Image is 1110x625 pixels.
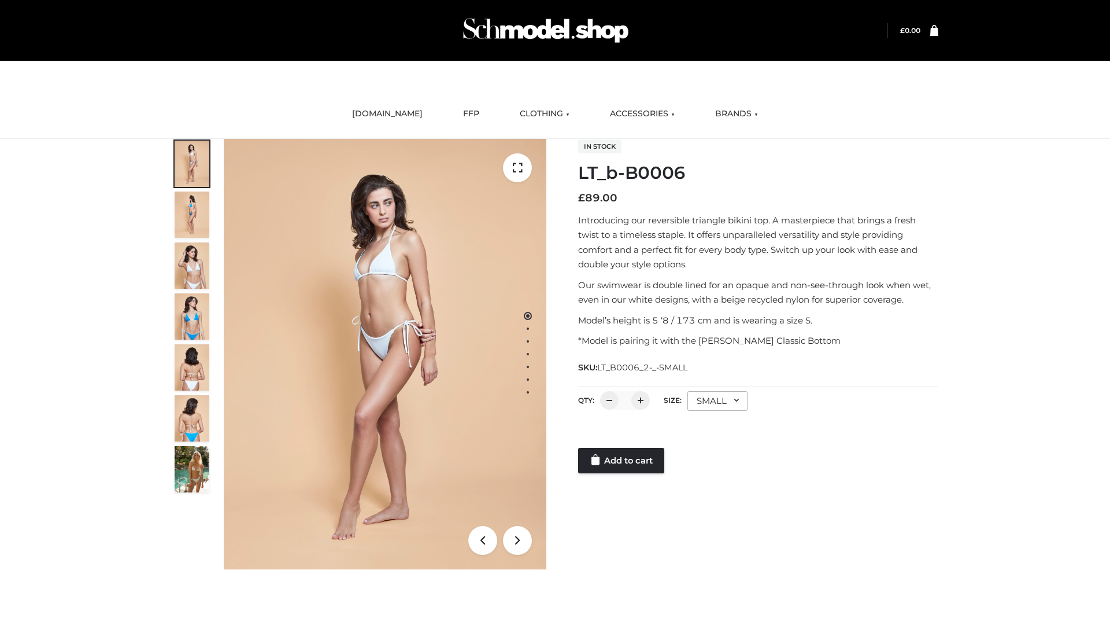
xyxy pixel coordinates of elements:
[578,313,938,328] p: Model’s height is 5 ‘8 / 173 cm and is wearing a size S.
[224,139,546,569] img: ArielClassicBikiniTop_CloudNine_AzureSky_OW114ECO_1
[175,141,209,187] img: ArielClassicBikiniTop_CloudNine_AzureSky_OW114ECO_1-scaled.jpg
[175,293,209,340] img: ArielClassicBikiniTop_CloudNine_AzureSky_OW114ECO_4-scaled.jpg
[459,8,632,53] img: Schmodel Admin 964
[175,344,209,391] img: ArielClassicBikiniTop_CloudNine_AzureSky_OW114ECO_7-scaled.jpg
[578,163,938,183] h1: LT_b-B0006
[343,101,431,127] a: [DOMAIN_NAME]
[900,26,920,35] a: £0.00
[601,101,683,127] a: ACCESSORIES
[578,192,617,204] bdi: 89.00
[664,396,682,405] label: Size:
[900,26,905,35] span: £
[511,101,578,127] a: CLOTHING
[175,446,209,492] img: Arieltop_CloudNine_AzureSky2.jpg
[578,278,938,307] p: Our swimwear is double lined for an opaque and non-see-through look when wet, even in our white d...
[578,139,621,153] span: In stock
[578,192,585,204] span: £
[454,101,488,127] a: FFP
[706,101,767,127] a: BRANDS
[175,242,209,289] img: ArielClassicBikiniTop_CloudNine_AzureSky_OW114ECO_3-scaled.jpg
[900,26,920,35] bdi: 0.00
[175,395,209,442] img: ArielClassicBikiniTop_CloudNine_AzureSky_OW114ECO_8-scaled.jpg
[578,448,664,473] a: Add to cart
[578,213,938,272] p: Introducing our reversible triangle bikini top. A masterpiece that brings a fresh twist to a time...
[597,362,687,373] span: LT_B0006_2-_-SMALL
[175,192,209,238] img: ArielClassicBikiniTop_CloudNine_AzureSky_OW114ECO_2-scaled.jpg
[578,361,689,374] span: SKU:
[687,391,748,411] div: SMALL
[578,396,594,405] label: QTY:
[578,333,938,348] p: *Model is pairing it with the [PERSON_NAME] Classic Bottom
